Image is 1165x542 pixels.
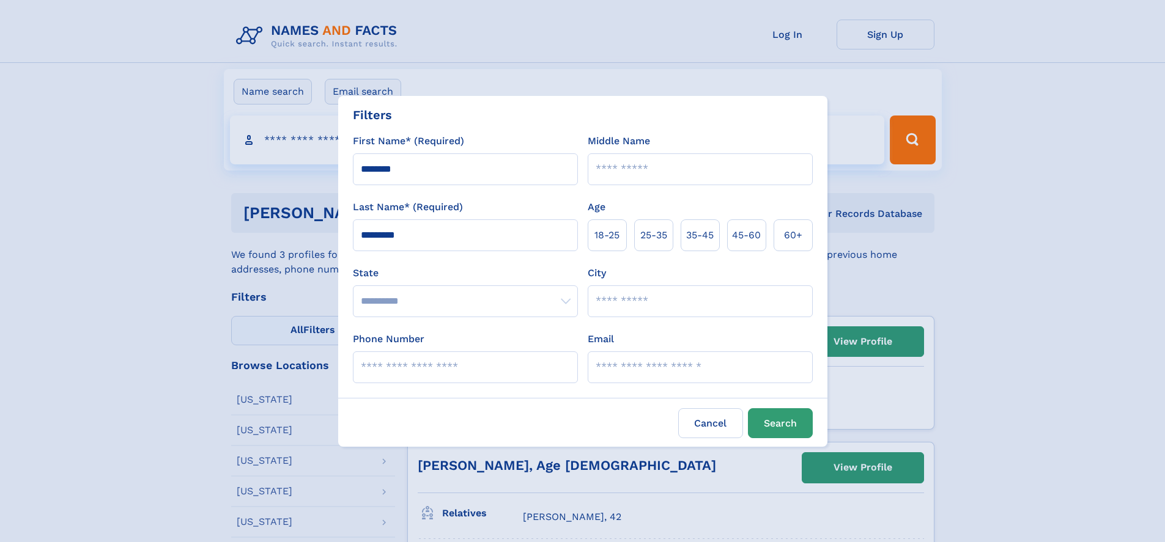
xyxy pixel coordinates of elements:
label: City [588,266,606,280]
label: Phone Number [353,332,424,346]
label: Email [588,332,614,346]
span: 25‑35 [640,228,667,243]
label: State [353,266,578,280]
span: 35‑45 [686,228,714,243]
div: Filters [353,106,392,124]
label: Cancel [678,408,743,438]
label: Age [588,200,605,214]
span: 60+ [784,228,802,243]
label: Last Name* (Required) [353,200,463,214]
span: 18‑25 [594,228,619,243]
span: 45‑60 [732,228,761,243]
label: Middle Name [588,134,650,148]
label: First Name* (Required) [353,134,464,148]
button: Search [748,408,813,438]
